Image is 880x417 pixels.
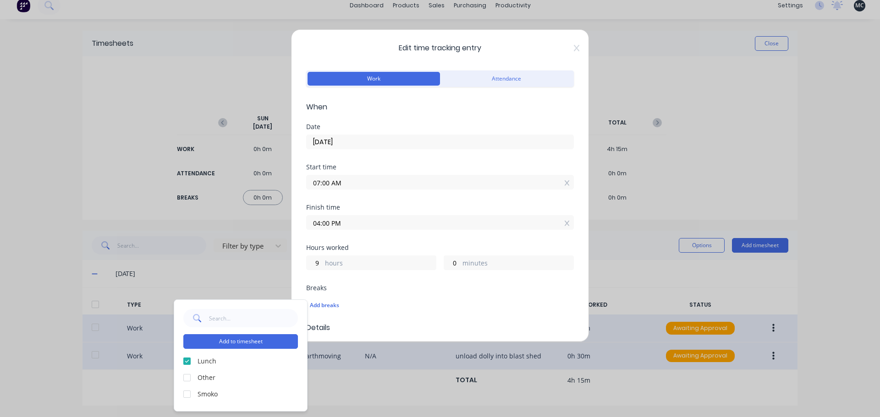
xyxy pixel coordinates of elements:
[440,72,572,86] button: Attendance
[209,309,298,327] input: Search...
[198,356,298,366] label: Lunch
[306,164,574,170] div: Start time
[462,258,573,270] label: minutes
[306,285,574,291] div: Breaks
[306,102,574,113] span: When
[306,124,574,130] div: Date
[306,244,574,251] div: Hours worked
[307,256,323,270] input: 0
[325,258,436,270] label: hours
[444,256,460,270] input: 0
[306,322,574,333] span: Details
[310,299,570,311] div: Add breaks
[183,334,298,349] button: Add to timesheet
[198,373,298,382] label: Other
[306,204,574,211] div: Finish time
[198,389,298,399] label: Smoko
[308,72,440,86] button: Work
[306,43,574,54] span: Edit time tracking entry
